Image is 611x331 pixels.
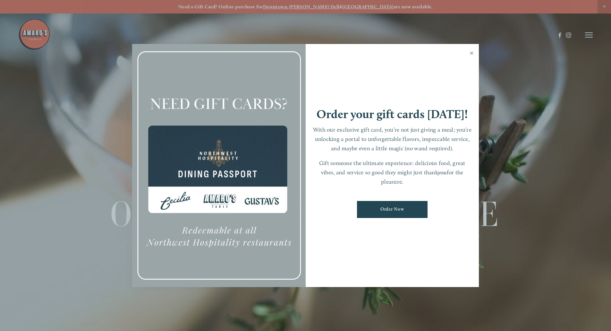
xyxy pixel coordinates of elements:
a: Close [465,45,478,63]
p: Gift someone the ultimate experience: delicious food, great vibes, and service so good they might... [312,159,473,186]
h1: Order your gift cards [DATE]! [317,108,468,120]
em: you [438,169,447,176]
p: With our exclusive gift card, you’re not just giving a meal; you’re unlocking a portal to unforge... [312,125,473,153]
a: Order Now [357,201,428,218]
